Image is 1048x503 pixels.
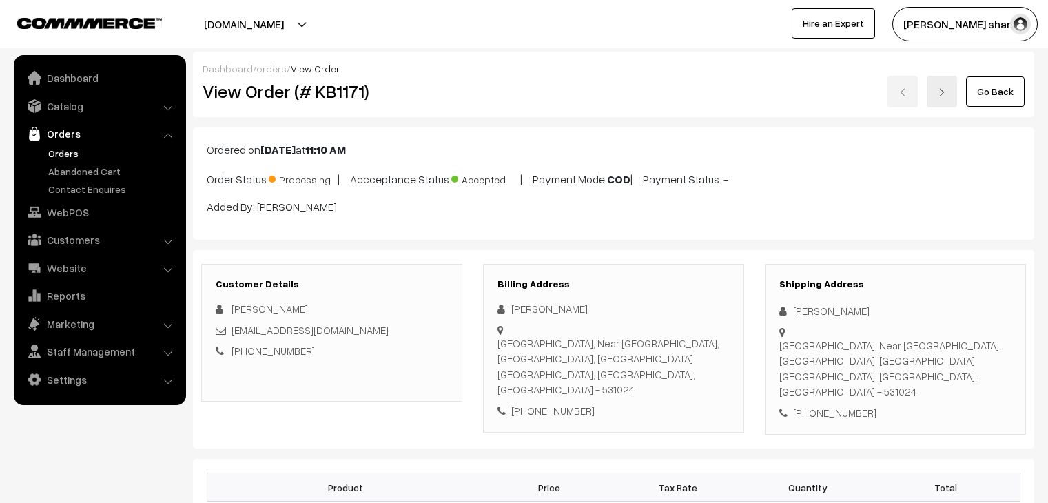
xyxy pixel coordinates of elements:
button: [DOMAIN_NAME] [156,7,332,41]
b: 11:10 AM [305,143,346,156]
h3: Customer Details [216,278,448,290]
span: Accepted [451,169,520,187]
div: / / [203,61,1025,76]
a: Orders [45,146,181,161]
p: Added By: [PERSON_NAME] [207,198,1020,215]
span: View Order [291,63,340,74]
a: Reports [17,283,181,308]
a: Customers [17,227,181,252]
a: Hire an Expert [792,8,875,39]
a: Catalog [17,94,181,119]
a: Dashboard [203,63,253,74]
a: orders [256,63,287,74]
img: user [1010,14,1031,34]
th: Product [207,473,484,502]
a: Go Back [966,76,1025,107]
a: [PHONE_NUMBER] [232,345,315,357]
a: Abandoned Cart [45,164,181,178]
div: [GEOGRAPHIC_DATA], Near [GEOGRAPHIC_DATA], [GEOGRAPHIC_DATA], [GEOGRAPHIC_DATA] [GEOGRAPHIC_DATA]... [497,336,730,398]
p: Ordered on at [207,141,1020,158]
a: [EMAIL_ADDRESS][DOMAIN_NAME] [232,324,389,336]
a: Website [17,256,181,280]
a: Dashboard [17,65,181,90]
div: [PERSON_NAME] [497,301,730,317]
div: [PHONE_NUMBER] [497,403,730,419]
span: Processing [269,169,338,187]
h3: Billing Address [497,278,730,290]
span: [PERSON_NAME] [232,302,308,315]
p: Order Status: | Accceptance Status: | Payment Mode: | Payment Status: - [207,169,1020,187]
a: Orders [17,121,181,146]
th: Quantity [743,473,872,502]
a: WebPOS [17,200,181,225]
img: COMMMERCE [17,18,162,28]
h3: Shipping Address [779,278,1011,290]
h2: View Order (# KB1171) [203,81,463,102]
a: COMMMERCE [17,14,138,30]
div: [PERSON_NAME] [779,303,1011,319]
th: Total [872,473,1020,502]
b: COD [607,172,630,186]
a: Settings [17,367,181,392]
b: [DATE] [260,143,296,156]
th: Price [484,473,614,502]
a: Marketing [17,311,181,336]
a: Contact Enquires [45,182,181,196]
div: [PHONE_NUMBER] [779,405,1011,421]
a: Staff Management [17,339,181,364]
img: right-arrow.png [938,88,946,96]
div: [GEOGRAPHIC_DATA], Near [GEOGRAPHIC_DATA], [GEOGRAPHIC_DATA], [GEOGRAPHIC_DATA] [GEOGRAPHIC_DATA]... [779,338,1011,400]
th: Tax Rate [613,473,743,502]
button: [PERSON_NAME] sharm… [892,7,1038,41]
